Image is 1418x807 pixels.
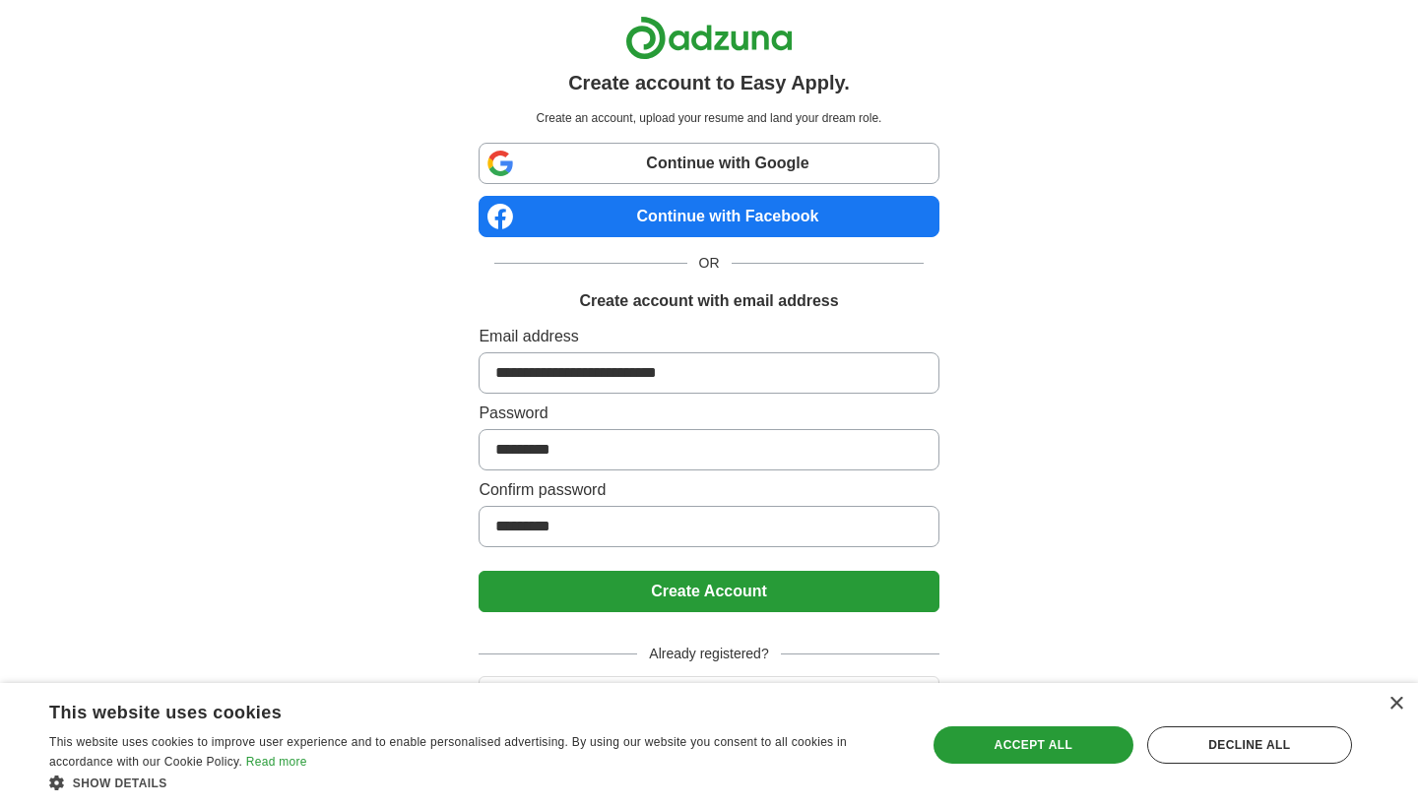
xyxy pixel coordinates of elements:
h1: Create account to Easy Apply. [568,68,850,97]
span: OR [687,253,732,274]
label: Email address [479,325,938,348]
a: Read more, opens a new window [246,755,307,769]
div: This website uses cookies [49,695,852,724]
span: This website uses cookies to improve user experience and to enable personalised advertising. By u... [49,735,847,769]
div: Accept all [934,726,1133,764]
button: Create Account [479,571,938,612]
h1: Create account with email address [579,289,838,313]
span: Already registered? [637,644,780,664]
div: Show details [49,773,901,792]
div: Decline all [1147,726,1352,764]
div: Close [1388,697,1403,712]
a: Continue with Google [479,143,938,184]
a: Continue with Facebook [479,196,938,237]
p: Create an account, upload your resume and land your dream role. [483,109,935,127]
img: Adzuna logo [625,16,793,60]
button: Login [479,676,938,717]
label: Password [479,402,938,425]
span: Show details [73,776,167,790]
label: Confirm password [479,478,938,502]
